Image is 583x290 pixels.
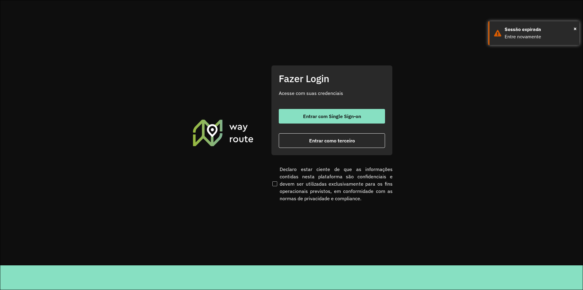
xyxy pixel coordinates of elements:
[574,24,577,33] button: Close
[309,138,355,143] span: Entrar como terceiro
[271,166,393,202] label: Declaro estar ciente de que as informações contidas nesta plataforma são confidenciais e devem se...
[279,89,385,97] p: Acesse com suas credenciais
[505,33,575,40] div: Entre novamente
[279,73,385,84] h2: Fazer Login
[192,119,254,147] img: Roteirizador AmbevTech
[505,26,575,33] div: Sessão expirada
[303,114,361,119] span: Entrar com Single Sign-on
[574,24,577,33] span: ×
[279,133,385,148] button: button
[279,109,385,124] button: button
